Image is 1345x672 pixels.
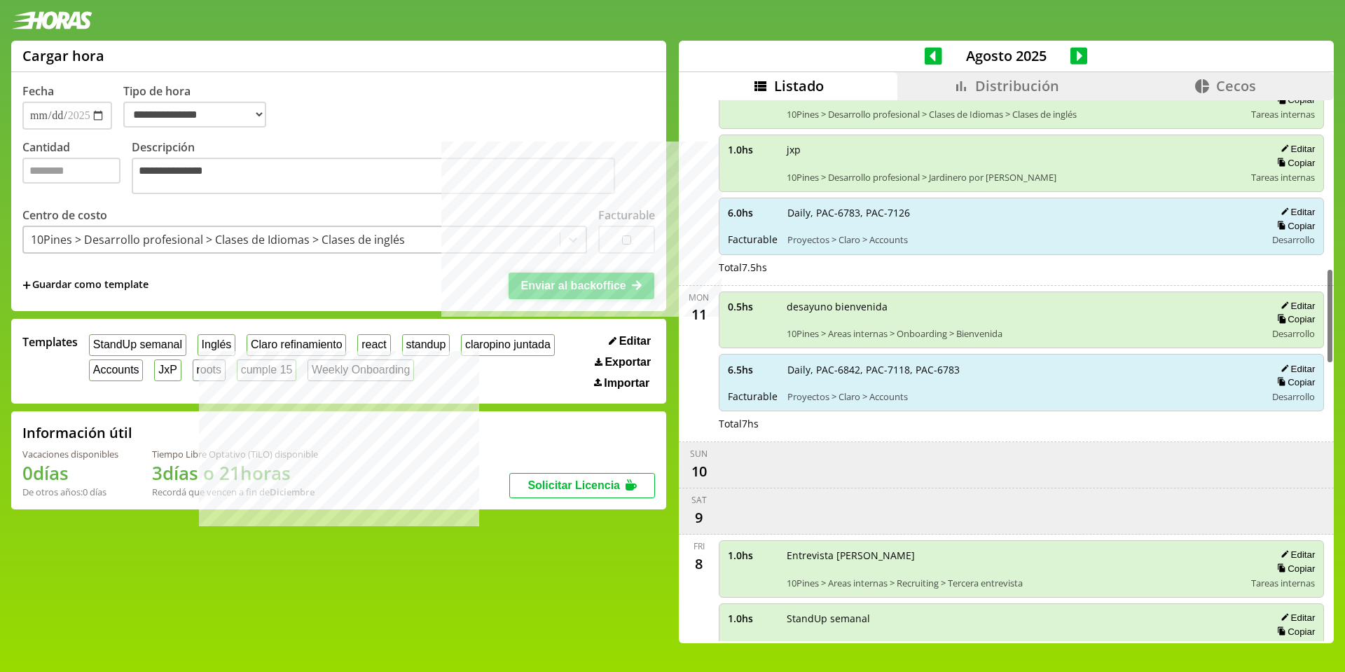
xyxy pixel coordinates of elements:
span: Daily, PAC-6783, PAC-7126 [787,206,1257,219]
button: Claro refinamiento [247,334,346,356]
button: JxP [154,359,181,381]
button: Copiar [1273,220,1315,232]
button: Copiar [1273,157,1315,169]
span: 10Pines > Areas internas > Onboarding > Bienvenida [787,327,1257,340]
div: 10Pines > Desarrollo profesional > Clases de Idiomas > Clases de inglés [31,232,405,247]
span: Tareas internas [1251,577,1315,589]
span: Desarrollo [1272,327,1315,340]
button: Enviar al backoffice [509,273,654,299]
span: Daily, PAC-6842, PAC-7118, PAC-6783 [787,363,1257,376]
span: Agosto 2025 [942,46,1070,65]
div: Recordá que vencen a fin de [152,486,318,498]
button: Exportar [591,355,655,369]
span: 6.5 hs [728,363,778,376]
div: Tiempo Libre Optativo (TiLO) disponible [152,448,318,460]
textarea: Descripción [132,158,615,194]
button: Copiar [1273,376,1315,388]
span: Entrevista [PERSON_NAME] [787,549,1242,562]
button: Editar [1276,612,1315,624]
input: Cantidad [22,158,120,184]
span: Proyectos > Claro > Accounts [787,390,1257,403]
span: Desarrollo [1272,639,1315,652]
button: standup [402,334,450,356]
span: Templates [22,334,78,350]
div: Sun [690,448,708,460]
h2: Información útil [22,423,132,442]
button: Editar [1276,549,1315,561]
span: 10Pines > Desarrollo profesional > Clases de Idiomas > Clases de inglés [787,108,1242,121]
button: Editar [1276,206,1315,218]
span: Proyectos > Claro > Accounts [787,233,1257,246]
button: Copiar [1273,626,1315,638]
button: claropino juntada [461,334,554,356]
label: Tipo de hora [123,83,277,130]
span: + [22,277,31,293]
h1: 0 días [22,460,118,486]
label: Fecha [22,83,54,99]
span: Facturable [728,390,778,403]
span: Listado [774,76,824,95]
span: jxp [787,143,1242,156]
label: Centro de costo [22,207,107,223]
h1: Cargar hora [22,46,104,65]
span: Exportar [605,356,651,369]
button: Solicitar Licencia [509,473,655,498]
span: 0.5 hs [728,300,777,313]
div: Vacaciones disponibles [22,448,118,460]
button: cumple 15 [237,359,296,381]
select: Tipo de hora [123,102,266,128]
span: Desarrollo [1272,390,1315,403]
button: Copiar [1273,563,1315,575]
div: Mon [689,292,709,303]
span: 10Pines > Desarrollo profesional > Jardinero por [PERSON_NAME] [787,171,1242,184]
span: Solicitar Licencia [527,479,620,491]
span: 1.0 hs [728,549,777,562]
div: 10 [688,460,710,482]
button: Copiar [1273,313,1315,325]
div: 11 [688,303,710,326]
span: Facturable [728,233,778,246]
button: roots [193,359,226,381]
span: Enviar al backoffice [520,280,626,292]
div: Sat [691,494,707,506]
span: 1.0 hs [728,143,777,156]
button: react [357,334,390,356]
span: Tareas internas [1251,171,1315,184]
label: Cantidad [22,139,132,198]
span: desayuno bienvenida [787,300,1257,313]
button: Copiar [1273,94,1315,106]
img: logotipo [11,11,92,29]
button: StandUp semanal [89,334,186,356]
span: Cecos [1216,76,1256,95]
span: +Guardar como template [22,277,149,293]
div: 8 [688,552,710,575]
span: Desarrollo [1272,233,1315,246]
div: scrollable content [679,100,1334,641]
span: 10Pines > Gestion horizontal > Standup semanal [787,639,1257,652]
div: De otros años: 0 días [22,486,118,498]
button: Editar [605,334,655,348]
span: Distribución [975,76,1059,95]
div: Total 7.5 hs [719,261,1325,274]
b: Diciembre [270,486,315,498]
button: Editar [1276,363,1315,375]
span: 6.0 hs [728,206,778,219]
span: 10Pines > Areas internas > Recruiting > Tercera entrevista [787,577,1242,589]
span: StandUp semanal [787,612,1257,625]
button: Editar [1276,300,1315,312]
div: Fri [694,540,705,552]
label: Descripción [132,139,655,198]
h1: 3 días o 21 horas [152,460,318,486]
button: Inglés [198,334,235,356]
label: Facturable [598,207,655,223]
div: Total 7 hs [719,417,1325,430]
button: Editar [1276,143,1315,155]
button: Weekly Onboarding [308,359,414,381]
span: 1.0 hs [728,612,777,625]
span: Importar [604,377,649,390]
button: Accounts [89,359,143,381]
span: Editar [619,335,651,348]
span: Tareas internas [1251,108,1315,121]
div: 9 [688,506,710,528]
